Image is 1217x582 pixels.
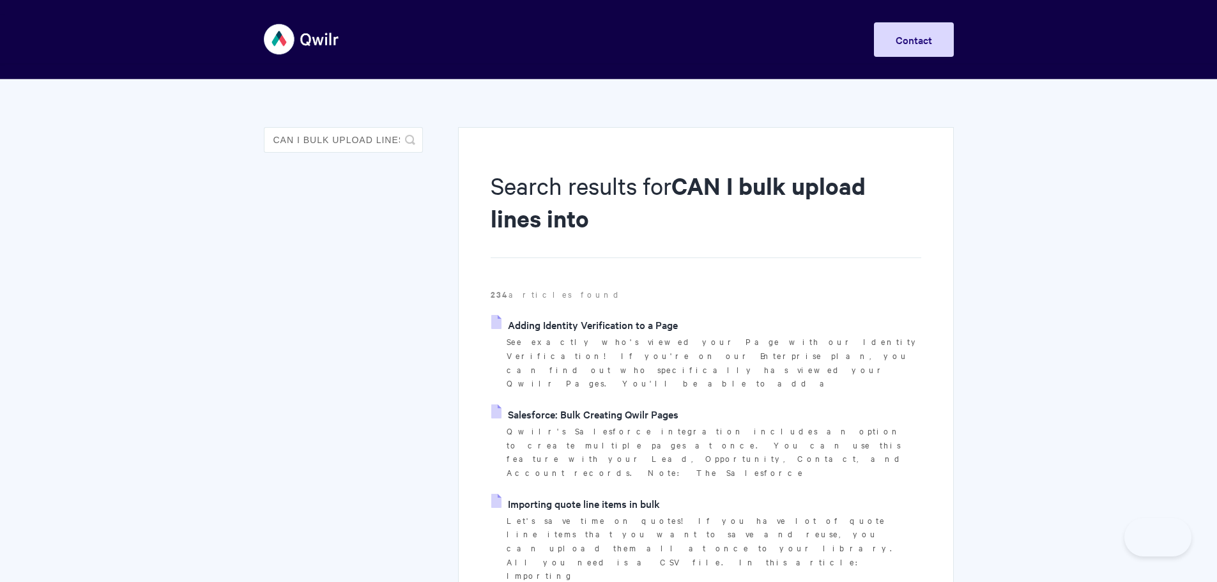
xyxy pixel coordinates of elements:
strong: 234 [491,288,509,300]
p: articles found [491,287,921,302]
p: Qwilr's Salesforce integration includes an option to create multiple pages at once. You can use t... [507,424,921,480]
input: Search [264,127,423,153]
img: Qwilr Help Center [264,15,340,63]
a: Importing quote line items in bulk [491,494,660,513]
a: Salesforce: Bulk Creating Qwilr Pages [491,404,678,424]
h1: Search results for [491,169,921,258]
a: Adding Identity Verification to a Page [491,315,678,334]
iframe: Toggle Customer Support [1124,518,1191,556]
strong: CAN I bulk upload lines into [491,170,866,234]
p: See exactly who's viewed your Page with our Identity Verification! If you're on our Enterprise pl... [507,335,921,390]
a: Contact [874,22,954,57]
